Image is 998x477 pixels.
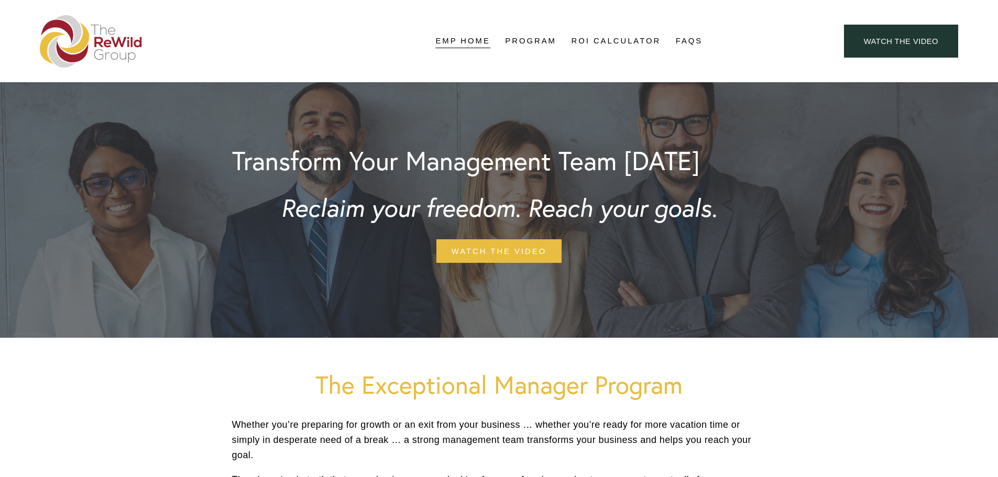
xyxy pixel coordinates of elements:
[232,371,766,398] h1: The Exceptional Manager Program
[232,148,699,174] h1: Transform Your Management Team [DATE]
[505,34,556,49] a: Program
[40,15,142,68] img: The ReWild Group
[528,192,717,223] em: Reach your goals.
[676,34,703,49] a: FAQs
[571,34,661,49] a: ROI Calculator
[232,417,766,462] p: Whether you’re preparing for growth or an exit from your business … whether you’re ready for more...
[436,239,562,263] a: watch the video
[844,25,958,58] a: Watch the Video
[281,192,521,223] em: Reclaim your freedom.
[435,34,490,49] a: EMP Home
